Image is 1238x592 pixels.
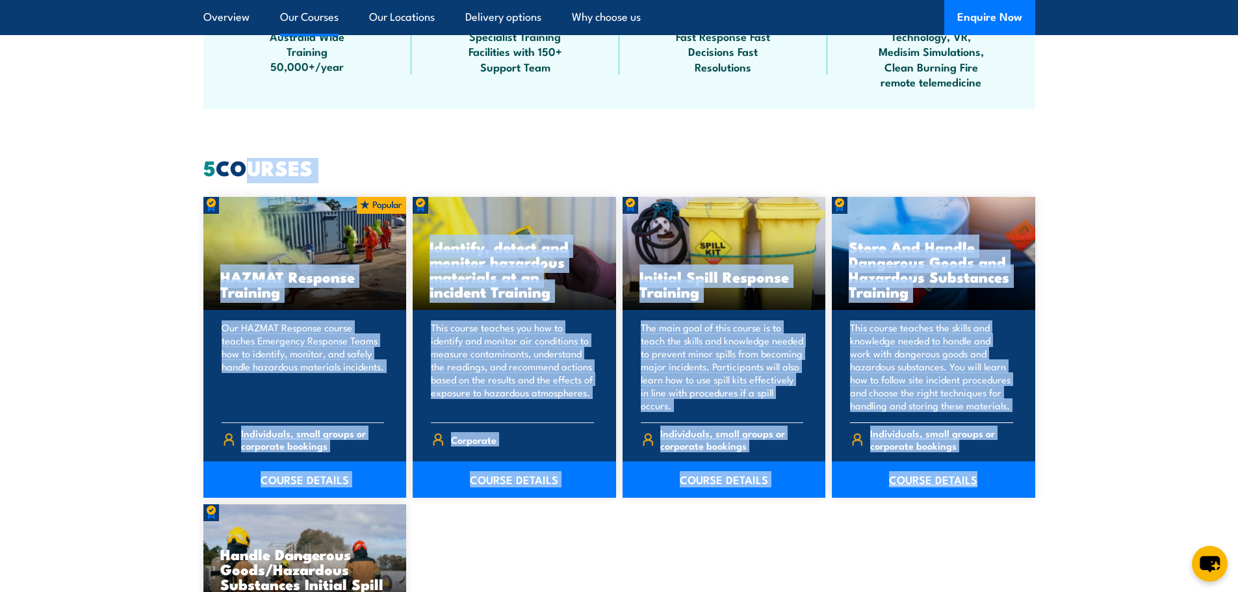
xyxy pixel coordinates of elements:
p: Our HAZMAT Response course teaches Emergency Response Teams how to identify, monitor, and safely ... [222,321,385,412]
a: COURSE DETAILS [413,461,616,498]
span: Australia Wide Training 50,000+/year [249,29,366,74]
span: Specialist Training Facilities with 150+ Support Team [457,29,574,74]
strong: 5 [203,151,216,183]
span: Fast Response Fast Decisions Fast Resolutions [665,29,782,74]
span: Individuals, small groups or corporate bookings [660,427,803,452]
a: COURSE DETAILS [832,461,1035,498]
button: chat-button [1192,546,1228,582]
span: Technology, VR, Medisim Simulations, Clean Burning Fire remote telemedicine [873,29,990,90]
a: COURSE DETAILS [623,461,826,498]
p: This course teaches the skills and knowledge needed to handle and work with dangerous goods and h... [850,321,1013,412]
span: Individuals, small groups or corporate bookings [241,427,384,452]
p: The main goal of this course is to teach the skills and knowledge needed to prevent minor spills ... [641,321,804,412]
h2: COURSES [203,158,1035,176]
span: Corporate [451,430,496,450]
h3: HAZMAT Response Training [220,269,390,299]
h3: Initial Spill Response Training [639,269,809,299]
p: This course teaches you how to identify and monitor air conditions to measure contaminants, under... [431,321,594,412]
span: Individuals, small groups or corporate bookings [870,427,1013,452]
h3: Identify, detect and monitor hazardous materials at an incident Training [430,239,599,299]
a: COURSE DETAILS [203,461,407,498]
h3: Store And Handle Dangerous Goods and Hazardous Substances Training [849,239,1018,299]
